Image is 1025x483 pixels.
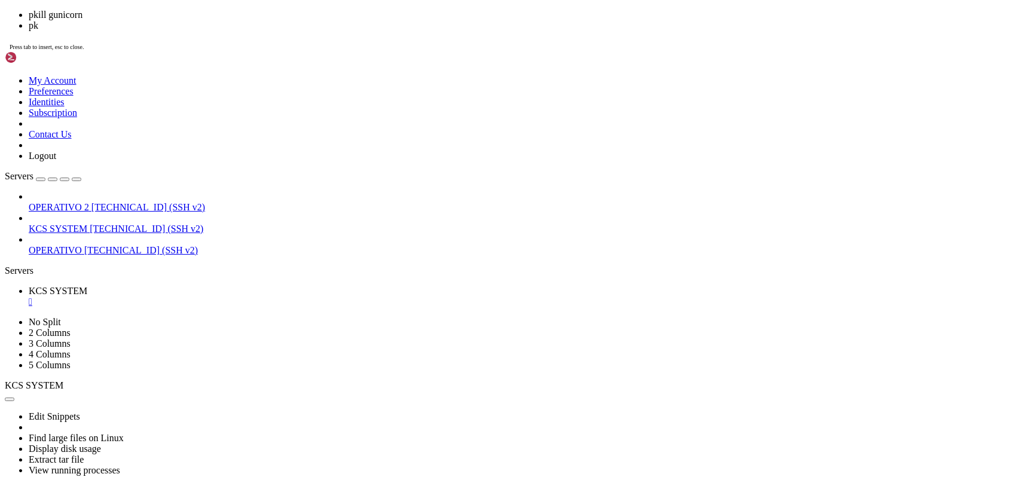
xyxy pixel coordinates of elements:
span: OPERATIVO [29,245,82,255]
x-row: Usage of /: 21.5% of 77.39GB Users logged in: 0 [5,96,869,106]
a: Servers [5,171,81,181]
span: ~/31-app-odoo2 [129,330,196,340]
a: Contact Us [29,129,72,139]
span: ubuntu@vps-08acaf7e [33,330,124,340]
x-row: Welcome to Ubuntu 23.04 (GNU/Linux 6.2.0-39-generic x86_64) [5,5,869,15]
x-row: New release '24.04.3 LTS' available. [5,259,869,269]
li: OPERATIVO 2 [TECHNICAL_ID] (SSH v2) [29,191,1020,213]
x-row: Run 'do-release-upgrade' to upgrade to it. [5,269,869,279]
x-row: : $ cd /home/ubuntu/31-app-odoo2 [5,310,869,320]
a: Subscription [29,108,77,118]
x-row: [URL][DOMAIN_NAME] [5,167,869,178]
x-row: 1 update can be applied immediately. [5,188,869,198]
x-row: * Support: [URL][DOMAIN_NAME] [5,45,869,56]
span: OPERATIVO 2 [29,202,89,212]
span: [TECHNICAL_ID] (SSH v2) [90,224,203,234]
x-row: (venv) : $ pk [5,330,869,340]
x-row: * Strictly confined Kubernetes makes edge and IoT secure. Learn how MicroK8s [5,137,869,147]
span: ubuntu@vps-08acaf7e [5,320,96,329]
a: OPERATIVO [TECHNICAL_ID] (SSH v2) [29,245,1020,256]
a: Display disk usage [29,444,101,454]
li: KCS SYSTEM [TECHNICAL_ID] (SSH v2) [29,213,1020,234]
x-row: : $ source venv/bin/activate [5,320,869,330]
a: Find large files on Linux [29,433,124,443]
div: (45, 32) [231,330,236,340]
li: pk [29,20,1020,31]
x-row: Swap usage: 0% [5,117,869,127]
x-row: Memory usage: 70% IPv4 address for ens3: [TECHNICAL_ID] [5,106,869,117]
a: 2 Columns [29,328,71,338]
a: Preferences [29,86,74,96]
span: ~/31-app-odoo2 [100,320,167,329]
x-row: [URL][DOMAIN_NAME] [5,239,869,249]
x-row: For upgrade information, please visit: [5,228,869,239]
a: My Account [29,75,77,85]
a: 5 Columns [29,360,71,370]
span: ~ [100,310,105,319]
img: Shellngn [5,51,74,63]
a: Logout [29,151,56,161]
x-row: System information as of [DATE] [5,66,869,76]
a: Edit Snippets [29,411,80,421]
x-row: just raised the bar for easy, resilient and secure K8s cluster deployment. [5,147,869,157]
span: KCS SYSTEM [5,380,63,390]
span: ubuntu@vps-08acaf7e [5,310,96,319]
x-row: To see these additional updates run: apt list --upgradable [5,198,869,208]
a: OPERATIVO 2 [TECHNICAL_ID] (SSH v2) [29,202,1020,213]
li: pkill gunicorn [29,10,1020,20]
a: KCS SYSTEM [29,286,1020,307]
a: View running processes [29,465,120,475]
x-row: System load: 0.1 Processes: 194 [5,86,869,96]
x-row: Last login: [DATE] from [TECHNICAL_ID] [5,299,869,310]
span: KCS SYSTEM [29,286,87,296]
x-row: Your Ubuntu release is not supported anymore. [5,218,869,228]
a: Extract tar file [29,454,84,464]
div: Servers [5,265,1020,276]
a: 4 Columns [29,349,71,359]
a: 3 Columns [29,338,71,349]
x-row: * Management: [URL][DOMAIN_NAME] [5,35,869,45]
x-row: * Documentation: [URL][DOMAIN_NAME] [5,25,869,35]
span: Press tab to insert, esc to close. [10,44,84,50]
a: No Split [29,317,61,327]
a: Identities [29,97,65,107]
span: [TECHNICAL_ID] (SSH v2) [84,245,198,255]
span: Servers [5,171,33,181]
a:  [29,296,1020,307]
a: KCS SYSTEM [TECHNICAL_ID] (SSH v2) [29,224,1020,234]
li: OPERATIVO [TECHNICAL_ID] (SSH v2) [29,234,1020,256]
span: KCS SYSTEM [29,224,87,234]
span: [TECHNICAL_ID] (SSH v2) [91,202,205,212]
